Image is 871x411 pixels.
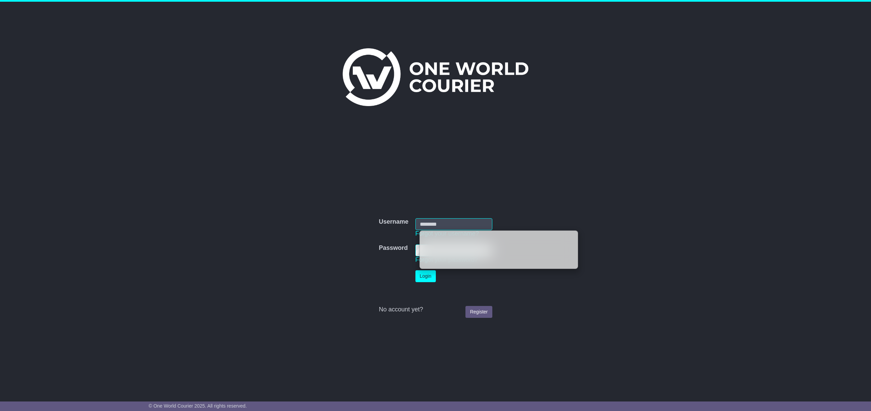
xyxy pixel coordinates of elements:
[343,48,528,106] img: One World
[379,306,492,313] div: No account yet?
[415,230,479,237] a: Forgot your username?
[465,306,492,318] a: Register
[415,256,478,263] a: Forgot your password?
[379,218,408,226] label: Username
[379,244,408,252] label: Password
[415,270,436,282] button: Login
[149,403,247,409] span: © One World Courier 2025. All rights reserved.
